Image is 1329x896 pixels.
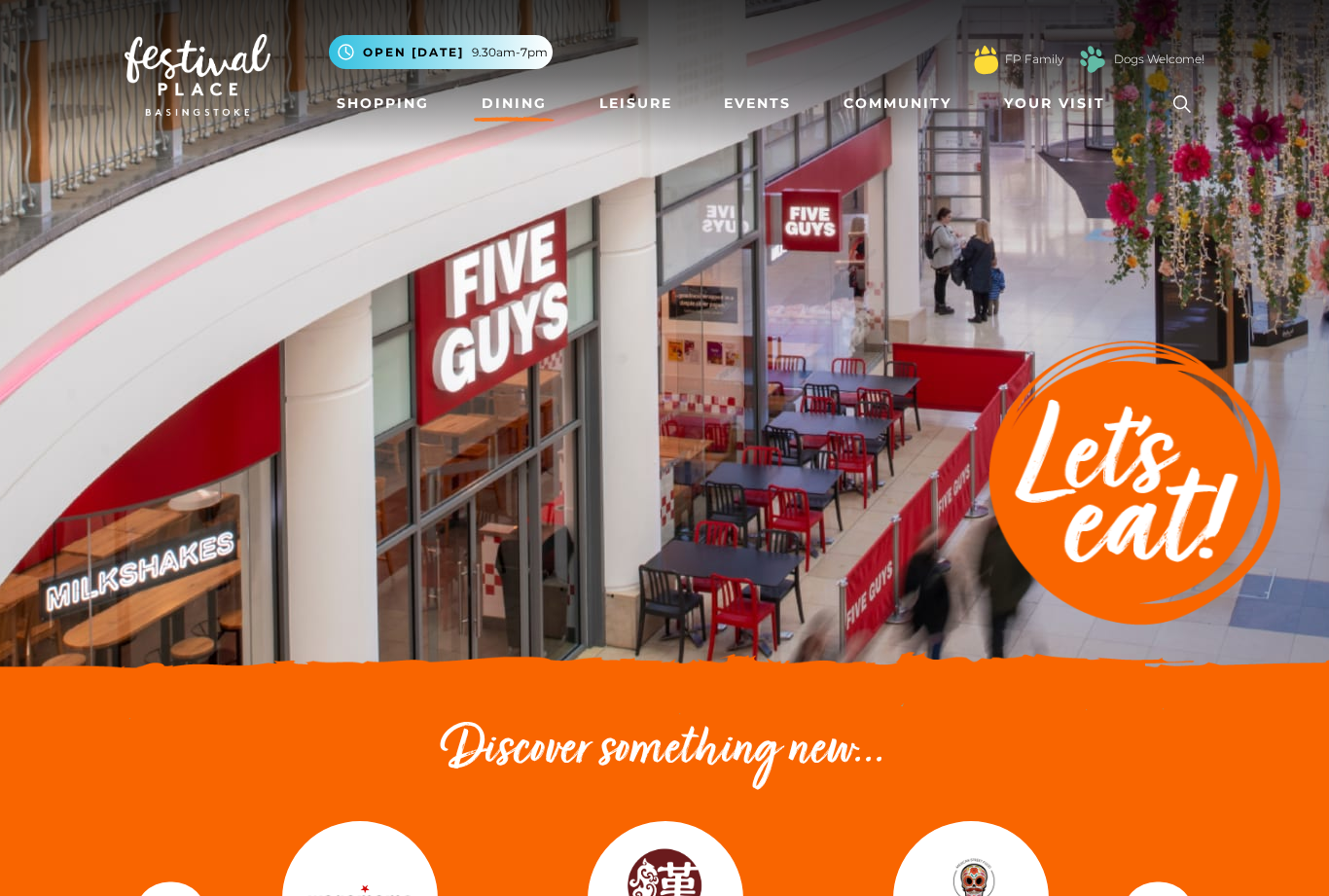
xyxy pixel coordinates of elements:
a: Dining [474,86,555,122]
a: Leisure [592,86,680,122]
a: Dogs Welcome! [1114,51,1204,68]
span: Your Visit [1004,93,1105,114]
a: Shopping [329,86,437,122]
img: Festival Place Logo [125,34,270,116]
span: 9.30am-7pm [472,44,548,61]
span: Open [DATE] [363,44,464,61]
a: Events [716,86,799,122]
a: Community [836,86,959,122]
a: FP Family [1005,51,1063,68]
h2: Discover something new... [125,720,1204,782]
a: Your Visit [996,86,1123,122]
button: Open [DATE] 9.30am-7pm [329,35,553,69]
